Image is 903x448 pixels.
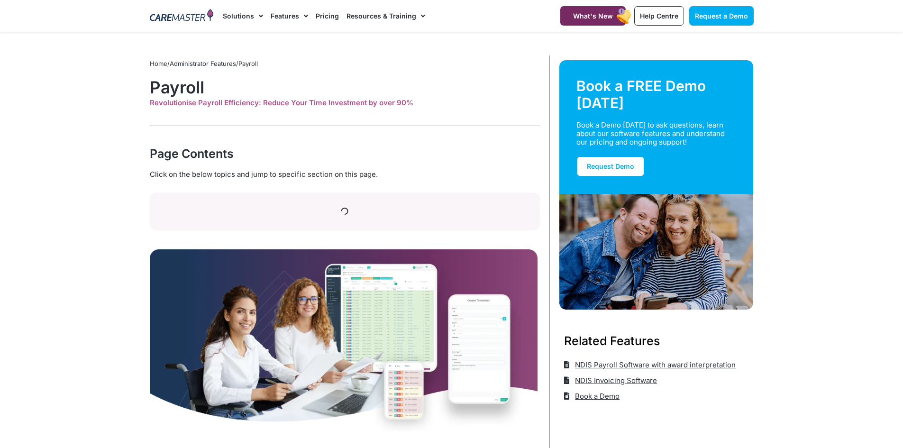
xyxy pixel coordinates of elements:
span: NDIS Invoicing Software [573,373,657,388]
span: Book a Demo [573,388,620,404]
a: Request a Demo [689,6,754,26]
a: Home [150,60,167,67]
div: Book a FREE Demo [DATE] [576,77,737,111]
span: Help Centre [640,12,678,20]
a: NDIS Invoicing Software [564,373,657,388]
span: What's New [573,12,613,20]
a: Help Centre [634,6,684,26]
img: CareMaster Logo [150,9,214,23]
span: Payroll [238,60,258,67]
span: Request a Demo [695,12,748,20]
a: Request Demo [576,156,645,177]
span: Request Demo [587,162,634,170]
div: Book a Demo [DATE] to ask questions, learn about our software features and understand our pricing... [576,121,725,146]
h1: Payroll [150,77,540,97]
div: Click on the below topics and jump to specific section on this page. [150,169,540,180]
a: What's New [560,6,626,26]
a: Administrator Features [170,60,236,67]
div: Page Contents [150,145,540,162]
div: Revolutionise Payroll Efficiency: Reduce Your Time Investment by over 90% [150,99,540,107]
a: NDIS Payroll Software with award interpretation [564,357,736,373]
span: / / [150,60,258,67]
h3: Related Features [564,332,749,349]
span: NDIS Payroll Software with award interpretation [573,357,736,373]
img: Support Worker and NDIS Participant out for a coffee. [559,194,754,310]
a: Book a Demo [564,388,620,404]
